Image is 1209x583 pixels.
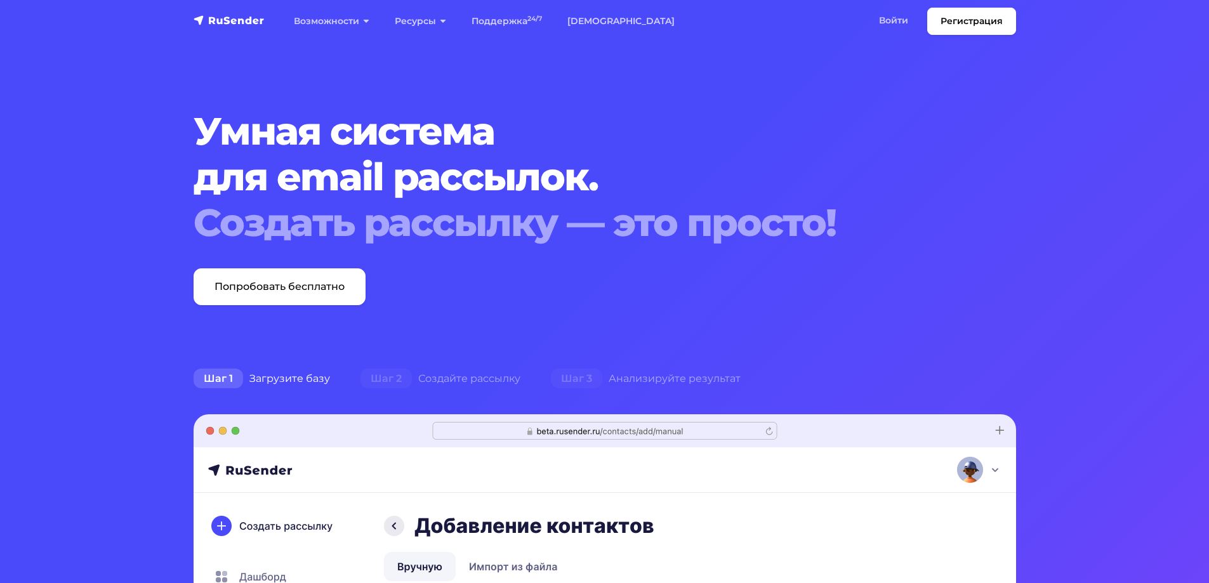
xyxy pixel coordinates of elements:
[194,369,243,389] span: Шаг 1
[194,200,946,246] div: Создать рассылку — это просто!
[360,369,412,389] span: Шаг 2
[536,366,756,391] div: Анализируйте результат
[555,8,687,34] a: [DEMOGRAPHIC_DATA]
[927,8,1016,35] a: Регистрация
[551,369,602,389] span: Шаг 3
[194,108,946,246] h1: Умная система для email рассылок.
[194,268,366,305] a: Попробовать бесплатно
[178,366,345,391] div: Загрузите базу
[345,366,536,391] div: Создайте рассылку
[281,8,382,34] a: Возможности
[866,8,921,34] a: Войти
[459,8,555,34] a: Поддержка24/7
[382,8,459,34] a: Ресурсы
[527,15,542,23] sup: 24/7
[194,14,265,27] img: RuSender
